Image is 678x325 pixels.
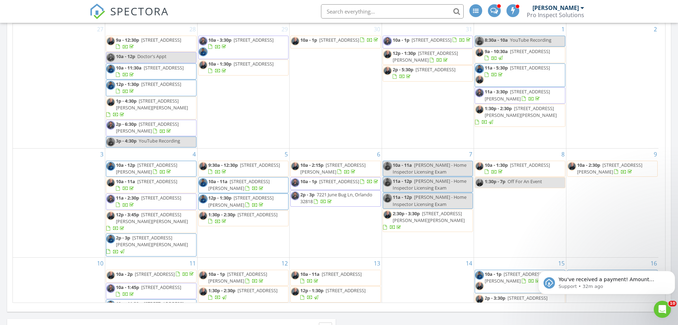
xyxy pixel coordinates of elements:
a: Go to July 29, 2025 [280,24,289,35]
a: 10a - 2:15p [STREET_ADDRESS][PERSON_NAME] [290,161,381,177]
span: [STREET_ADDRESS] [234,61,274,67]
span: [STREET_ADDRESS] [141,195,181,201]
img: qbell_headshot.jpg [106,234,115,243]
img: hector_cortes.jpg [475,88,484,97]
img: hector_cortes.jpg [106,53,115,62]
span: 12p - 1:30p [300,287,323,294]
input: Search everything... [321,4,464,19]
a: 10a - 11a [STREET_ADDRESS] [290,270,381,286]
img: hector_cortes.jpg [106,284,115,293]
img: danny_headshot_1.jpg [291,37,300,46]
img: qbell_headshot.jpg [199,47,208,56]
img: danny_headshot_1.jpg [567,162,576,171]
img: The Best Home Inspection Software - Spectora [90,4,105,19]
span: 10a - 12p [116,53,135,60]
a: 10a - 12p [STREET_ADDRESS][PERSON_NAME] [106,161,197,177]
span: 10a - 11a [393,162,412,168]
a: 9a - 10:30a [STREET_ADDRESS] [485,48,550,61]
img: hector_cortes.jpg [383,37,392,46]
td: Go to August 6, 2025 [290,148,382,257]
div: [PERSON_NAME] [532,4,579,11]
a: Go to August 9, 2025 [652,149,658,160]
a: 2p - 3p 7221 June Bug Ln, Orlando 32818 [300,191,372,205]
span: 2:30p - 3:30p [393,210,420,217]
span: 10a - 1p [208,271,225,277]
a: Go to August 13, 2025 [372,258,382,269]
a: 2p - 3:30p [STREET_ADDRESS] [485,295,547,308]
span: 12p - 1:30p [116,81,139,87]
span: 11a - 12p [393,194,412,200]
span: [STREET_ADDRESS][PERSON_NAME] [485,271,544,284]
a: 10a - 1:45p [STREET_ADDRESS] [116,284,181,297]
img: danny_headshot_1.jpg [291,271,300,280]
span: 2p - 3:30p [485,295,505,301]
span: 12p - 1:30p [208,195,231,201]
img: danny_headshot_1.jpg [475,162,484,171]
span: 9a - 12:30p [116,37,139,43]
span: 3p - 4:30p [116,138,137,144]
span: [STREET_ADDRESS][PERSON_NAME][PERSON_NAME] [485,105,557,118]
span: Doctor's Appt [137,53,167,60]
span: 10a - 2:30p [577,162,600,168]
a: 10a - 1p [STREET_ADDRESS][PERSON_NAME] [485,271,544,284]
img: qbell_headshot.jpg [199,178,208,187]
span: [STREET_ADDRESS][PERSON_NAME] [208,178,270,191]
span: 10a - 12p [116,162,135,168]
a: 11a - 2:30p [STREET_ADDRESS] [116,195,181,208]
a: 9a - 12:30p [STREET_ADDRESS] [106,36,197,52]
a: 10a - 11:30a [STREET_ADDRESS] [106,299,197,315]
a: 10a - 2:30p [STREET_ADDRESS][PERSON_NAME] [567,161,658,177]
a: 12p - 1:30p [STREET_ADDRESS][PERSON_NAME] [393,50,458,63]
a: 12p - 1:30p [STREET_ADDRESS][PERSON_NAME] [198,194,289,210]
span: [STREET_ADDRESS] [238,287,277,294]
a: 12p - 1:30p [STREET_ADDRESS] [116,81,181,94]
span: [STREET_ADDRESS][PERSON_NAME] [116,162,177,175]
img: hector_cortes.jpg [291,191,300,200]
a: 12p - 1:30p [STREET_ADDRESS][PERSON_NAME] [383,49,473,65]
a: 1:30p - 2:30p [STREET_ADDRESS] [208,287,277,300]
span: [STREET_ADDRESS] [416,66,455,73]
span: 11a - 12p [393,178,412,184]
span: [PERSON_NAME] - Home Inspector Licensing Exam [393,178,467,191]
td: Go to August 7, 2025 [382,148,474,257]
iframe: Intercom notifications message [535,256,678,306]
a: 1:30p - 2:30p [STREET_ADDRESS] [198,210,289,226]
img: danny_headshot_1.jpg [475,295,484,304]
a: 2:30p - 3:30p [STREET_ADDRESS][PERSON_NAME][PERSON_NAME] [383,209,473,232]
td: Go to July 30, 2025 [290,24,382,148]
a: Go to August 4, 2025 [191,149,197,160]
td: Go to July 31, 2025 [382,24,474,148]
a: 10a - 2p [STREET_ADDRESS] [116,271,195,277]
a: 11a - 5:30p [STREET_ADDRESS] [485,65,550,78]
a: 11a - 5:30p [STREET_ADDRESS] [475,63,565,87]
span: [STREET_ADDRESS] [510,162,550,168]
span: 9:30a - 12:30p [208,162,238,168]
a: Go to July 31, 2025 [464,24,474,35]
span: 10a - 1p [300,37,317,43]
span: 10a - 11:30a [116,65,142,71]
a: 10a - 3:30p [STREET_ADDRESS] [208,37,274,50]
img: danny_headshot_1.jpg [106,211,115,220]
img: danny_headshot_1.jpg [475,48,484,57]
img: qbell_headshot.jpg [106,162,115,171]
span: [STREET_ADDRESS] [240,162,280,168]
img: danny_headshot_1.jpg [106,98,115,107]
a: 10a - 11:30a [STREET_ADDRESS] [116,65,184,78]
span: 10a - 1p [393,37,409,43]
iframe: Intercom live chat [654,301,671,318]
img: qbell_headshot.jpg [383,162,392,171]
td: Go to August 1, 2025 [474,24,566,148]
td: Go to August 5, 2025 [197,148,290,257]
img: danny_headshot_1.jpg [383,50,392,59]
td: Go to August 4, 2025 [105,148,198,257]
span: 10a - 11a [300,271,320,277]
a: 1p - 4:30p [STREET_ADDRESS][PERSON_NAME][PERSON_NAME] [106,98,188,118]
span: [STREET_ADDRESS][PERSON_NAME][PERSON_NAME] [116,211,188,225]
span: 1p - 4:30p [116,98,137,104]
span: [PERSON_NAME] - Home Inspector Licensing Exam [393,162,467,175]
span: [STREET_ADDRESS][PERSON_NAME][PERSON_NAME] [116,234,188,248]
span: [STREET_ADDRESS] [322,271,362,277]
a: 10a - 11a [STREET_ADDRESS] [106,177,197,193]
a: 11a - 3:30p [STREET_ADDRESS][PERSON_NAME] [475,87,565,103]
